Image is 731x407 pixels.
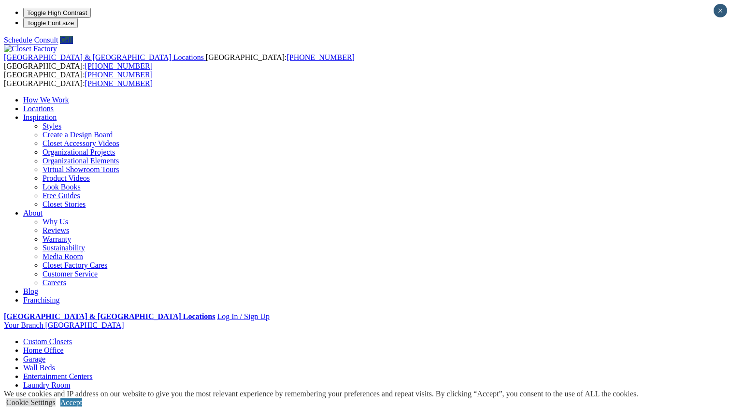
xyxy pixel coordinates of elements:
[43,252,83,261] a: Media Room
[23,8,91,18] button: Toggle High Contrast
[43,226,69,234] a: Reviews
[23,287,38,295] a: Blog
[23,18,78,28] button: Toggle Font size
[4,44,57,53] img: Closet Factory
[4,53,355,70] span: [GEOGRAPHIC_DATA]: [GEOGRAPHIC_DATA]:
[4,312,215,320] a: [GEOGRAPHIC_DATA] & [GEOGRAPHIC_DATA] Locations
[43,165,119,174] a: Virtual Showroom Tours
[43,131,113,139] a: Create a Design Board
[23,113,57,121] a: Inspiration
[714,4,727,17] button: Close
[23,355,45,363] a: Garage
[27,9,87,16] span: Toggle High Contrast
[43,148,115,156] a: Organizational Projects
[6,398,56,407] a: Cookie Settings
[43,183,81,191] a: Look Books
[23,363,55,372] a: Wall Beds
[43,278,66,287] a: Careers
[23,96,69,104] a: How We Work
[60,36,73,44] a: Call
[43,174,90,182] a: Product Videos
[4,53,204,61] span: [GEOGRAPHIC_DATA] & [GEOGRAPHIC_DATA] Locations
[43,157,119,165] a: Organizational Elements
[23,381,70,389] a: Laundry Room
[43,191,80,200] a: Free Guides
[23,337,72,346] a: Custom Closets
[45,321,124,329] span: [GEOGRAPHIC_DATA]
[4,321,124,329] a: Your Branch [GEOGRAPHIC_DATA]
[43,235,71,243] a: Warranty
[217,312,269,320] a: Log In / Sign Up
[43,270,98,278] a: Customer Service
[43,218,68,226] a: Why Us
[85,62,153,70] a: [PHONE_NUMBER]
[23,346,64,354] a: Home Office
[85,79,153,87] a: [PHONE_NUMBER]
[43,122,61,130] a: Styles
[4,53,206,61] a: [GEOGRAPHIC_DATA] & [GEOGRAPHIC_DATA] Locations
[23,104,54,113] a: Locations
[43,200,86,208] a: Closet Stories
[4,71,153,87] span: [GEOGRAPHIC_DATA]: [GEOGRAPHIC_DATA]:
[4,390,638,398] div: We use cookies and IP address on our website to give you the most relevant experience by remember...
[23,372,93,380] a: Entertainment Centers
[43,139,119,147] a: Closet Accessory Videos
[60,398,82,407] a: Accept
[23,209,43,217] a: About
[23,296,60,304] a: Franchising
[27,19,74,27] span: Toggle Font size
[4,36,58,44] a: Schedule Consult
[43,261,107,269] a: Closet Factory Cares
[85,71,153,79] a: [PHONE_NUMBER]
[43,244,85,252] a: Sustainability
[287,53,354,61] a: [PHONE_NUMBER]
[4,321,43,329] span: Your Branch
